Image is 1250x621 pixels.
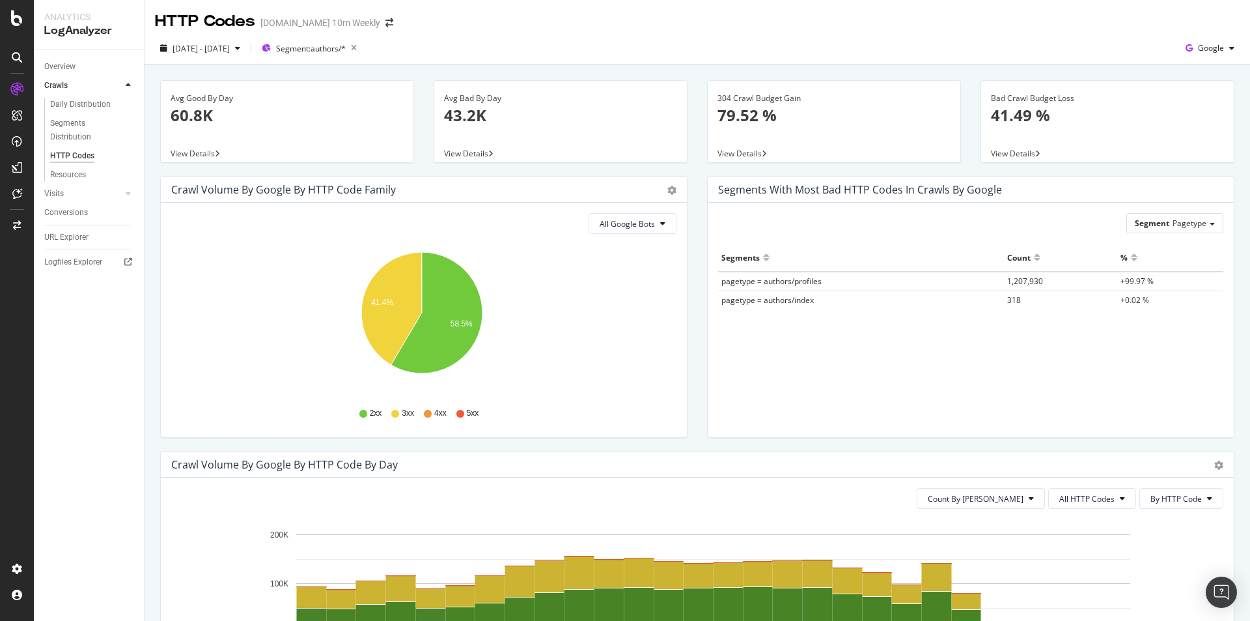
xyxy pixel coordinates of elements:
a: URL Explorer [44,231,135,244]
button: Google [1180,38,1240,59]
span: 1,207,930 [1007,276,1043,287]
div: HTTP Codes [50,149,94,163]
div: Visits [44,187,64,201]
span: By HTTP Code [1150,493,1202,504]
span: All Google Bots [600,218,655,229]
div: Crawl Volume by google by HTTP Code by Day [171,458,398,471]
button: [DATE] - [DATE] [155,38,245,59]
div: arrow-right-arrow-left [385,18,393,27]
span: Pagetype [1173,218,1206,229]
text: 200K [270,530,288,540]
span: 4xx [434,408,447,419]
div: Avg Bad By Day [444,93,677,104]
span: 5xx [467,408,479,419]
div: Segments Distribution [50,117,122,144]
span: View Details [991,148,1035,159]
text: 100K [270,579,288,588]
span: View Details [717,148,762,159]
span: View Details [171,148,215,159]
span: 3xx [402,408,414,419]
div: HTTP Codes [155,10,255,33]
div: LogAnalyzer [44,23,133,38]
svg: A chart. [171,244,672,396]
a: Resources [50,168,135,182]
a: Visits [44,187,122,201]
div: Count [1007,247,1031,268]
div: Segments [721,247,760,268]
span: 2xx [370,408,382,419]
span: 318 [1007,295,1021,306]
div: Bad Crawl Budget Loss [991,93,1224,104]
div: % [1120,247,1128,268]
span: pagetype = authors/profiles [721,276,822,287]
text: 41.4% [371,298,393,307]
div: Segments with most bad HTTP codes in Crawls by google [718,183,1002,196]
div: Conversions [44,206,88,220]
span: [DATE] - [DATE] [173,43,230,54]
div: [DOMAIN_NAME] 10m Weekly [260,16,380,29]
button: All HTTP Codes [1048,488,1136,509]
div: Overview [44,60,76,74]
span: Google [1198,42,1224,53]
div: Crawls [44,79,68,93]
div: Crawl Volume by google by HTTP Code Family [171,183,396,196]
div: Daily Distribution [50,98,111,111]
button: Segment:authors/* [257,38,362,59]
p: 43.2K [444,104,677,126]
a: Daily Distribution [50,98,135,111]
span: All HTTP Codes [1059,493,1115,504]
button: All Google Bots [589,213,676,234]
a: HTTP Codes [50,149,135,163]
a: Logfiles Explorer [44,255,135,269]
div: Resources [50,168,86,182]
div: URL Explorer [44,231,89,244]
div: Logfiles Explorer [44,255,102,269]
span: +99.97 % [1120,276,1154,287]
span: View Details [444,148,488,159]
div: gear [667,186,676,195]
div: 304 Crawl Budget Gain [717,93,951,104]
span: Segment [1135,218,1169,229]
button: By HTTP Code [1139,488,1223,509]
p: 41.49 % [991,104,1224,126]
button: Count By [PERSON_NAME] [917,488,1045,509]
a: Segments Distribution [50,117,135,144]
span: Count By Day [928,493,1023,504]
div: Avg Good By Day [171,93,404,104]
text: 58.5% [451,319,473,328]
a: Overview [44,60,135,74]
a: Conversions [44,206,135,220]
span: Segment: authors/* [276,43,346,54]
p: 79.52 % [717,104,951,126]
span: pagetype = authors/index [721,295,814,306]
div: Analytics [44,10,133,23]
div: Open Intercom Messenger [1206,577,1237,608]
span: +0.02 % [1120,295,1149,306]
p: 60.8K [171,104,404,126]
a: Crawls [44,79,122,93]
div: gear [1214,461,1223,470]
